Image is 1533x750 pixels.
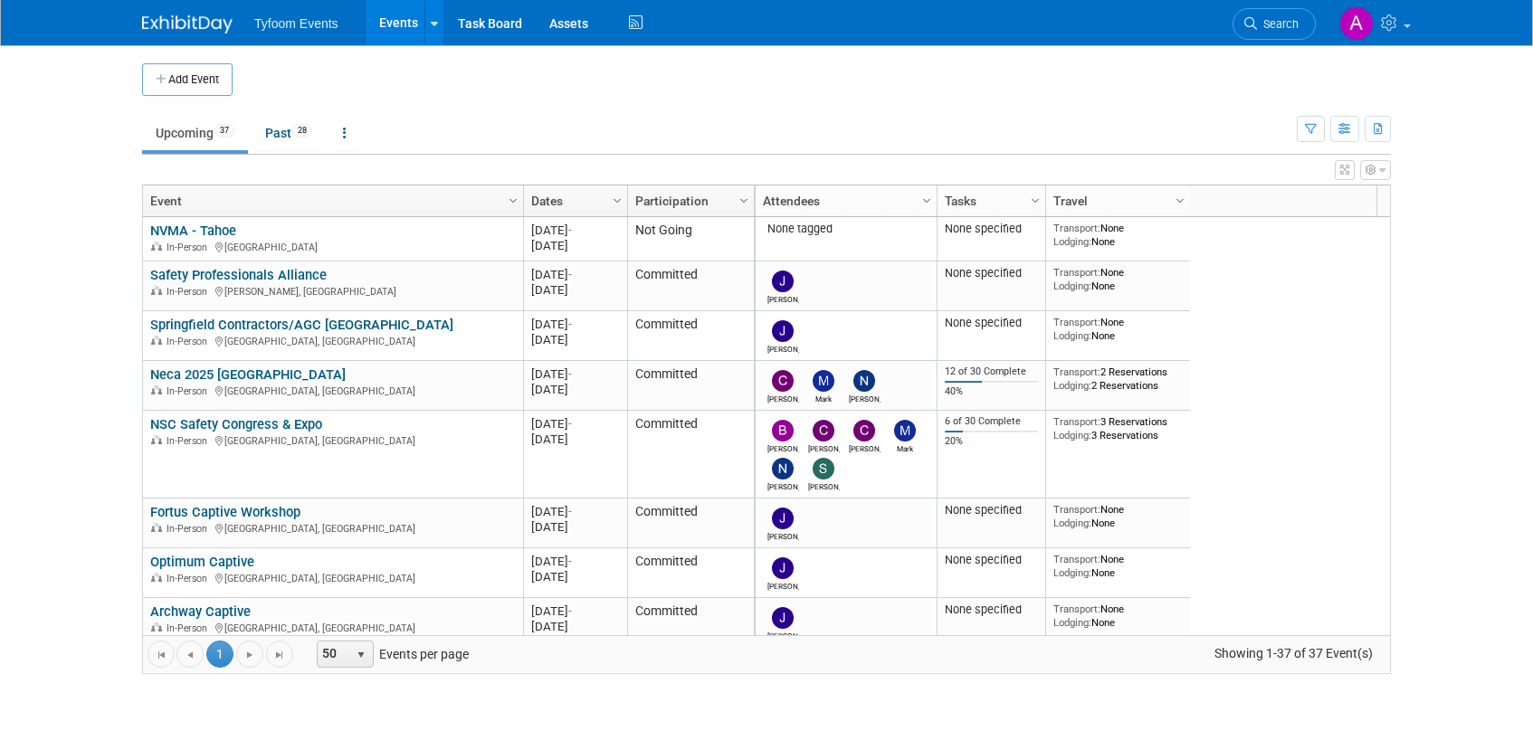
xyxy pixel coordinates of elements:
[531,519,619,535] div: [DATE]
[767,479,799,491] div: Nathan Nelson
[945,503,1039,517] div: None specified
[735,185,755,213] a: Column Settings
[151,336,162,345] img: In-Person Event
[1233,8,1316,40] a: Search
[1053,316,1100,328] span: Transport:
[1053,553,1184,579] div: None None
[531,382,619,397] div: [DATE]
[568,505,572,518] span: -
[608,185,628,213] a: Column Settings
[1053,553,1100,565] span: Transport:
[627,361,754,411] td: Committed
[1339,6,1374,41] img: Angie Nichols
[142,116,248,150] a: Upcoming37
[808,479,840,491] div: Steve Davis
[568,318,572,331] span: -
[772,458,794,479] img: Nathan Nelson
[531,282,619,298] div: [DATE]
[167,385,213,397] span: In-Person
[531,185,615,216] a: Dates
[772,370,794,392] img: Corbin Nelson
[767,629,799,641] div: Jason Cuskelly
[150,185,511,216] a: Event
[1053,415,1100,428] span: Transport:
[151,286,162,295] img: In-Person Event
[627,217,754,261] td: Not Going
[627,311,754,361] td: Committed
[568,223,572,237] span: -
[272,648,287,662] span: Go to the last page
[1053,517,1091,529] span: Lodging:
[767,529,799,541] div: Jason Cuskelly
[167,336,213,347] span: In-Person
[1053,222,1184,248] div: None None
[772,320,794,342] img: Jason Cuskelly
[531,603,619,619] div: [DATE]
[151,622,162,631] img: In-Person Event
[813,370,834,392] img: Mark Nelson
[772,607,794,629] img: Jason Cuskelly
[150,416,322,432] a: NSC Safety Congress & Expo
[945,603,1039,617] div: None specified
[627,548,754,598] td: Committed
[354,648,368,662] span: select
[142,63,233,96] button: Add Event
[1053,266,1100,279] span: Transport:
[1053,379,1091,392] span: Lodging:
[151,385,162,394] img: In-Person Event
[568,604,572,618] span: -
[772,271,794,292] img: Jason Cuskelly
[945,222,1039,236] div: None specified
[918,185,938,213] a: Column Settings
[531,366,619,382] div: [DATE]
[167,622,213,634] span: In-Person
[1171,185,1191,213] a: Column Settings
[1053,280,1091,292] span: Lodging:
[627,411,754,498] td: Committed
[945,185,1033,216] a: Tasks
[1053,222,1100,234] span: Transport:
[853,420,875,441] img: Chris Walker
[1053,316,1184,342] div: None None
[627,261,754,311] td: Committed
[142,15,233,33] img: ExhibitDay
[167,242,213,253] span: In-Person
[150,283,515,299] div: [PERSON_NAME], [GEOGRAPHIC_DATA]
[148,641,175,668] a: Go to the first page
[531,432,619,447] div: [DATE]
[1173,194,1187,208] span: Column Settings
[150,223,236,239] a: NVMA - Tahoe
[254,16,338,31] span: Tyfoom Events
[1053,329,1091,342] span: Lodging:
[1053,566,1091,579] span: Lodging:
[1198,641,1390,666] span: Showing 1-37 of 37 Event(s)
[945,415,1039,428] div: 6 of 30 Complete
[627,598,754,648] td: Committed
[150,554,254,570] a: Optimum Captive
[610,194,624,208] span: Column Settings
[568,417,572,431] span: -
[763,185,925,216] a: Attendees
[808,392,840,403] div: Mark Nelson
[1053,429,1091,441] span: Lodging:
[772,420,794,441] img: Brandon Nelson
[767,392,799,403] div: Corbin Nelson
[150,333,515,348] div: [GEOGRAPHIC_DATA], [GEOGRAPHIC_DATA]
[154,648,168,662] span: Go to the first page
[1053,415,1184,441] div: 3 Reservations 3 Reservations
[531,554,619,569] div: [DATE]
[767,292,799,304] div: Jason Cuskelly
[849,392,881,403] div: Nathan Nelson
[150,432,515,448] div: [GEOGRAPHIC_DATA], [GEOGRAPHIC_DATA]
[150,504,300,520] a: Fortus Captive Workshop
[568,555,572,568] span: -
[243,648,257,662] span: Go to the next page
[813,420,834,441] img: Corbin Nelson
[1053,503,1100,516] span: Transport:
[506,194,520,208] span: Column Settings
[150,239,515,254] div: [GEOGRAPHIC_DATA]
[531,504,619,519] div: [DATE]
[808,441,840,453] div: Corbin Nelson
[504,185,524,213] a: Column Settings
[151,573,162,582] img: In-Person Event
